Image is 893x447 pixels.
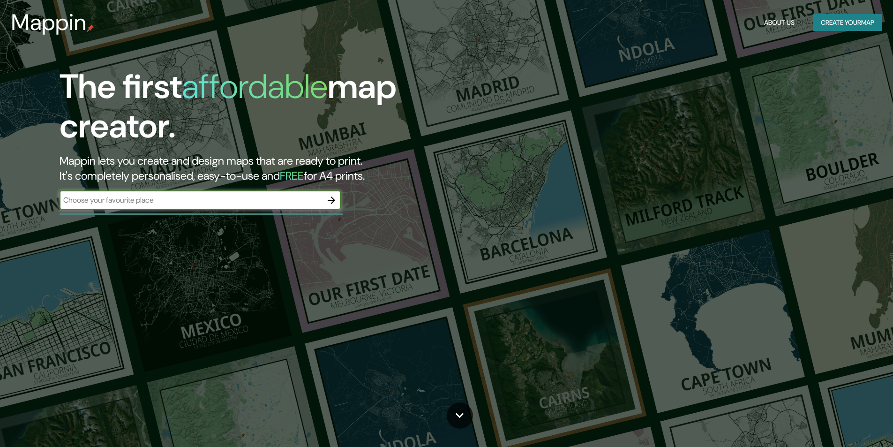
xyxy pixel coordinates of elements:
img: mappin-pin [87,24,94,32]
h1: The first map creator. [60,67,506,153]
h1: affordable [182,65,328,108]
button: Create yourmap [813,14,882,31]
input: Choose your favourite place [60,195,322,205]
h2: Mappin lets you create and design maps that are ready to print. It's completely personalised, eas... [60,153,506,183]
h5: FREE [280,168,304,183]
h3: Mappin [11,9,87,36]
button: About Us [760,14,798,31]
